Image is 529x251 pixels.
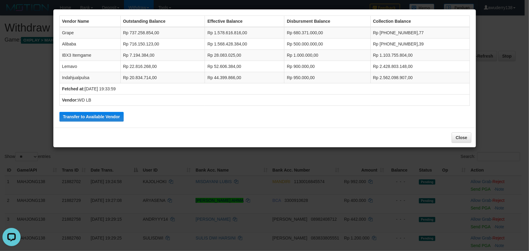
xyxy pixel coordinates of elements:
[370,50,470,61] td: Rp 1.103.755.804,00
[2,2,21,21] button: Open LiveChat chat widget
[370,38,470,50] td: Rp [PHONE_NUMBER],39
[59,72,120,83] td: Indahjualpulsa
[205,38,284,50] td: Rp 1.568.428.384,00
[59,38,120,50] td: Alibaba
[120,72,205,83] td: Rp 20.834.714,00
[59,61,120,72] td: Lemavo
[284,38,370,50] td: Rp 500.000.000,00
[120,50,205,61] td: Rp 7.194.384,00
[452,132,471,143] button: Close
[284,61,370,72] td: Rp 900.000,00
[284,16,370,27] th: Disbursment Balance
[370,27,470,38] td: Rp [PHONE_NUMBER],77
[284,72,370,83] td: Rp 950.000,00
[370,72,470,83] td: Rp 2.562.098.907,00
[205,27,284,38] td: Rp 1.578.616.816,00
[205,72,284,83] td: Rp 44.399.866,00
[120,38,205,50] td: Rp 716.150.123,00
[59,27,120,38] td: Grape
[59,95,470,106] td: WD LB
[59,16,120,27] th: Vendor Name
[205,16,284,27] th: Effective Balance
[205,61,284,72] td: Rp 52.606.384,00
[59,83,470,95] td: [DATE] 19:33:59
[62,98,78,102] b: Vendor:
[59,50,120,61] td: IBX3 Itemgame
[62,86,85,91] b: Fetched at:
[370,16,470,27] th: Collection Balance
[120,27,205,38] td: Rp 737.258.854,00
[120,16,205,27] th: Outstanding Balance
[284,27,370,38] td: Rp 680.371.000,00
[370,61,470,72] td: Rp 2.428.803.148,00
[205,50,284,61] td: Rp 28.083.025,00
[59,112,124,122] button: Transfer to Available Vendor
[284,50,370,61] td: Rp 1.000.000,00
[120,61,205,72] td: Rp 22.816.268,00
